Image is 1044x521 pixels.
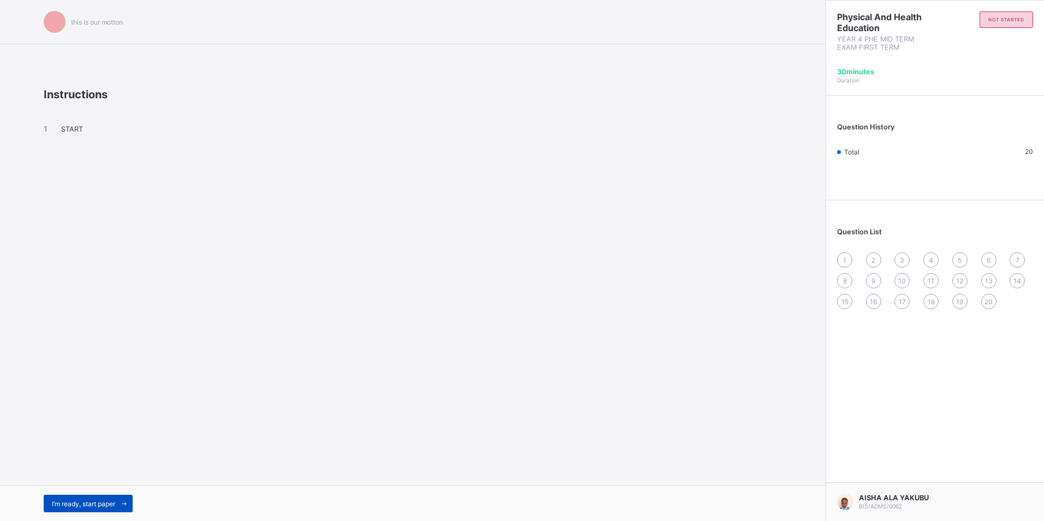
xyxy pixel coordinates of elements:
span: 30 minutes [837,68,874,76]
span: 11 [928,277,934,285]
span: 14 [1013,277,1021,285]
span: Duration [837,77,859,84]
span: 20 [1025,147,1033,156]
span: Question History [837,123,894,131]
span: Instructions [44,88,108,101]
span: 2 [871,256,875,264]
span: 7 [1016,256,1019,264]
span: 16 [870,298,877,306]
span: Physical And Health Education [837,11,935,33]
span: 3 [900,256,904,264]
span: 13 [985,277,993,285]
span: 15 [841,298,849,306]
span: 18 [928,298,935,306]
span: BIS/ADMS/0062 [859,503,902,510]
span: 1 [843,256,846,264]
span: 5 [958,256,962,264]
span: 4 [929,256,933,264]
span: 9 [871,277,875,285]
span: this is our motton [71,18,123,26]
span: 19 [956,298,963,306]
span: 20 [984,298,993,306]
span: 6 [987,256,990,264]
span: AISHA ALA YAKUBU [859,494,929,502]
span: YEAR 4 PHE MID TERM EXAM FIRST TERM [837,35,935,51]
span: START [61,125,83,133]
span: not started [988,17,1024,22]
span: Total [844,148,859,156]
span: 10 [898,277,906,285]
span: 12 [956,277,963,285]
span: 17 [899,298,906,306]
span: I’m ready, start paper [52,500,115,508]
span: 8 [843,277,847,285]
span: Question List [837,228,882,236]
